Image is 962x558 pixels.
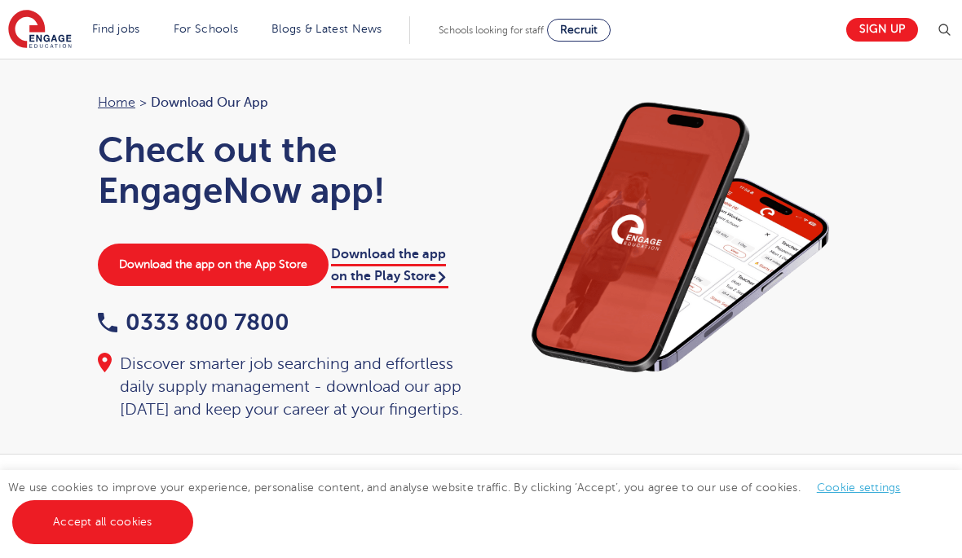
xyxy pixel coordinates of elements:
a: Cookie settings [817,481,901,494]
a: Home [98,95,135,110]
a: Find jobs [92,23,140,35]
a: Sign up [846,18,918,42]
a: Blogs & Latest News [271,23,382,35]
a: For Schools [174,23,238,35]
span: > [139,95,147,110]
a: Download the app on the Play Store [331,247,448,288]
div: Discover smarter job searching and effortless daily supply management - download our app [DATE] a... [98,353,465,421]
a: 0333 800 7800 [98,310,289,335]
h1: Check out the EngageNow app! [98,130,465,211]
span: Download our app [151,92,268,113]
span: We use cookies to improve your experience, personalise content, and analyse website traffic. By c... [8,481,917,528]
a: Accept all cookies [12,500,193,544]
nav: breadcrumb [98,92,465,113]
a: Download the app on the App Store [98,244,329,286]
span: Schools looking for staff [439,24,544,36]
a: Recruit [547,19,611,42]
span: Recruit [560,24,598,36]
img: Engage Education [8,10,72,51]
